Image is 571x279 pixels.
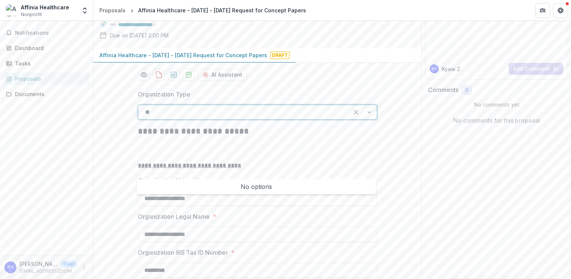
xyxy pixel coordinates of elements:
[138,212,210,221] p: Organization Legal Name
[19,260,58,268] p: [PERSON_NAME] <[EMAIL_ADDRESS][DOMAIN_NAME]>
[270,52,290,59] span: Draft
[3,42,90,54] a: Dashboard
[110,22,115,27] p: 89 %
[3,88,90,100] a: Documents
[61,261,77,267] p: User
[19,268,77,275] p: [EMAIL_ADDRESS][DOMAIN_NAME]
[428,101,565,108] p: No comments yet
[15,59,84,67] div: Tasks
[21,3,69,11] div: Affinia Healthcare
[15,44,84,52] div: Dashboard
[15,90,84,98] div: Documents
[509,63,563,75] button: Add Comment
[535,3,550,18] button: Partners
[350,106,362,118] div: Clear selected options
[553,3,568,18] button: Get Help
[138,90,190,99] p: Organization Type
[96,5,129,16] a: Proposals
[453,116,540,125] p: No comments for this proposal
[15,30,87,36] span: Notifications
[138,248,228,257] p: Organization IRS Tax ID Number
[80,3,90,18] button: Open entity switcher
[96,5,309,16] nav: breadcrumb
[138,176,192,185] p: Organization Name
[3,57,90,70] a: Tasks
[3,27,90,39] button: Notifications
[138,69,150,81] button: Preview ec683fd4-271e-46b1-94f6-46496806b384-0.pdf
[153,69,165,81] button: download-proposal
[183,69,195,81] button: download-proposal
[6,4,18,16] img: Affinia Healthcare
[432,67,437,71] div: Kyaw Zin <kyawzin@affiniahealthcare.org>
[15,75,84,83] div: Proposals
[110,31,169,39] p: Due on [DATE] 2:00 PM
[428,86,459,93] h2: Comments
[99,51,267,59] p: Affinia Healthcare - [DATE] - [DATE] Request for Concept Papers
[442,65,460,73] p: Kyaw Z
[137,179,376,194] div: Select options list
[99,6,126,14] div: Proposals
[21,11,42,18] span: Nonprofit
[138,6,306,14] div: Affinia Healthcare - [DATE] - [DATE] Request for Concept Papers
[168,69,180,81] button: download-proposal
[3,73,90,85] a: Proposals
[465,87,468,93] span: 0
[7,265,13,270] div: Kyaw Zin <kyawzin@affiniahealthcare.org>
[80,263,89,272] button: More
[138,179,374,194] div: No options
[198,69,247,81] button: AI Assistant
